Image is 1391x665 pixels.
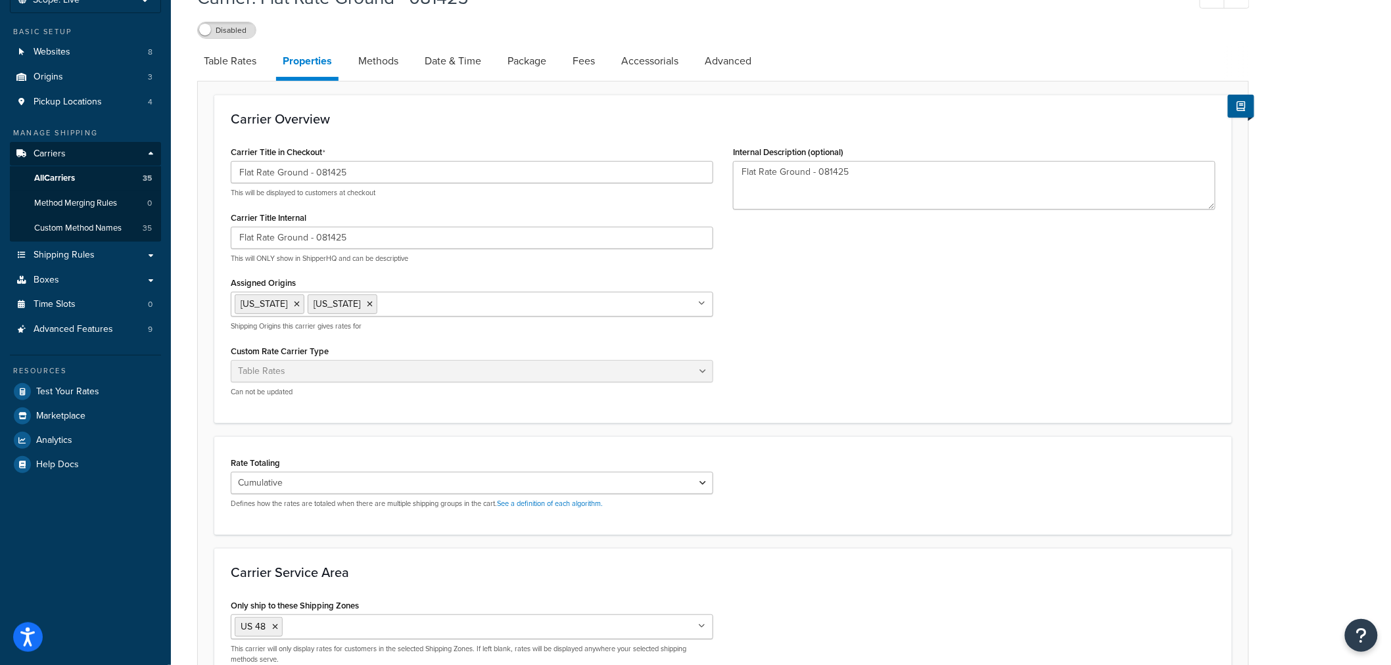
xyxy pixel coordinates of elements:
a: Date & Time [418,45,488,77]
span: 0 [147,198,152,209]
a: Custom Method Names35 [10,216,161,241]
p: Shipping Origins this carrier gives rates for [231,321,713,331]
span: Custom Method Names [34,223,122,234]
li: Origins [10,65,161,89]
a: Method Merging Rules0 [10,191,161,216]
span: Test Your Rates [36,386,99,398]
p: This will ONLY show in ShipperHQ and can be descriptive [231,254,713,264]
span: Boxes [34,275,59,286]
span: Marketplace [36,411,85,422]
a: Help Docs [10,453,161,476]
div: Manage Shipping [10,127,161,139]
a: Shipping Rules [10,243,161,267]
li: Custom Method Names [10,216,161,241]
span: Help Docs [36,459,79,470]
a: Marketplace [10,404,161,428]
span: 0 [148,299,153,310]
span: US 48 [241,620,266,633]
span: Websites [34,47,70,58]
a: See a definition of each algorithm. [497,498,603,509]
span: 9 [148,324,153,335]
a: Advanced Features9 [10,317,161,342]
a: Test Your Rates [10,380,161,403]
div: Resources [10,365,161,377]
label: Carrier Title in Checkout [231,147,325,158]
span: 4 [148,97,153,108]
li: Websites [10,40,161,64]
span: 35 [143,173,152,184]
span: All Carriers [34,173,75,184]
textarea: Flat Rate Ground - 081425 [733,161,1215,210]
li: Carriers [10,142,161,242]
li: Method Merging Rules [10,191,161,216]
span: Pickup Locations [34,97,102,108]
p: This will be displayed to customers at checkout [231,188,713,198]
h3: Carrier Overview [231,112,1215,126]
span: Analytics [36,435,72,446]
span: 8 [148,47,153,58]
a: Origins3 [10,65,161,89]
label: Disabled [198,22,256,38]
li: Advanced Features [10,317,161,342]
span: Shipping Rules [34,250,95,261]
span: Time Slots [34,299,76,310]
a: Boxes [10,268,161,292]
a: Accessorials [615,45,685,77]
a: Carriers [10,142,161,166]
a: Properties [276,45,339,81]
p: Can not be updated [231,387,713,397]
label: Rate Totaling [231,458,280,468]
span: Carriers [34,149,66,160]
div: Basic Setup [10,26,161,37]
a: Websites8 [10,40,161,64]
span: Advanced Features [34,324,113,335]
span: Origins [34,72,63,83]
button: Open Resource Center [1345,619,1378,652]
label: Carrier Title Internal [231,213,306,223]
span: [US_STATE] [314,297,360,311]
span: [US_STATE] [241,297,287,311]
a: Table Rates [197,45,263,77]
label: Only ship to these Shipping Zones [231,601,359,610]
a: Advanced [698,45,758,77]
a: Pickup Locations4 [10,90,161,114]
button: Show Help Docs [1228,95,1254,118]
p: Defines how the rates are totaled when there are multiple shipping groups in the cart. [231,499,713,509]
li: Time Slots [10,292,161,317]
label: Internal Description (optional) [733,147,843,157]
label: Assigned Origins [231,278,296,288]
a: Package [501,45,553,77]
label: Custom Rate Carrier Type [231,346,329,356]
a: Fees [566,45,601,77]
span: 3 [148,72,153,83]
span: 35 [143,223,152,234]
h3: Carrier Service Area [231,565,1215,580]
a: Analytics [10,428,161,452]
p: This carrier will only display rates for customers in the selected Shipping Zones. If left blank,... [231,644,713,664]
a: AllCarriers35 [10,166,161,191]
span: Method Merging Rules [34,198,117,209]
a: Methods [352,45,405,77]
li: Pickup Locations [10,90,161,114]
a: Time Slots0 [10,292,161,317]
